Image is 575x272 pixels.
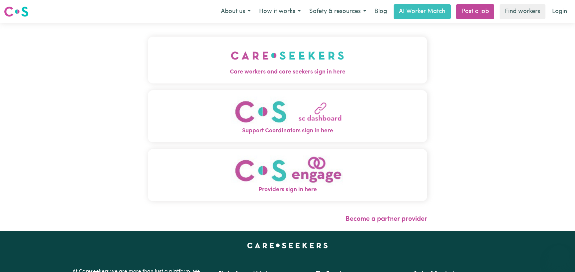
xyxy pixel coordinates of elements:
[4,6,29,18] img: Careseekers logo
[500,4,545,19] a: Find workers
[148,68,428,76] span: Care workers and care seekers sign in here
[247,243,328,248] a: Careseekers home page
[548,245,570,267] iframe: Button to launch messaging window
[217,5,255,19] button: About us
[148,149,428,201] button: Providers sign in here
[548,4,571,19] a: Login
[4,4,29,19] a: Careseekers logo
[148,127,428,135] span: Support Coordinators sign in here
[148,90,428,142] button: Support Coordinators sign in here
[370,4,391,19] a: Blog
[148,37,428,83] button: Care workers and care seekers sign in here
[305,5,370,19] button: Safety & resources
[148,186,428,194] span: Providers sign in here
[255,5,305,19] button: How it works
[345,216,427,222] a: Become a partner provider
[456,4,494,19] a: Post a job
[394,4,451,19] a: AI Worker Match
